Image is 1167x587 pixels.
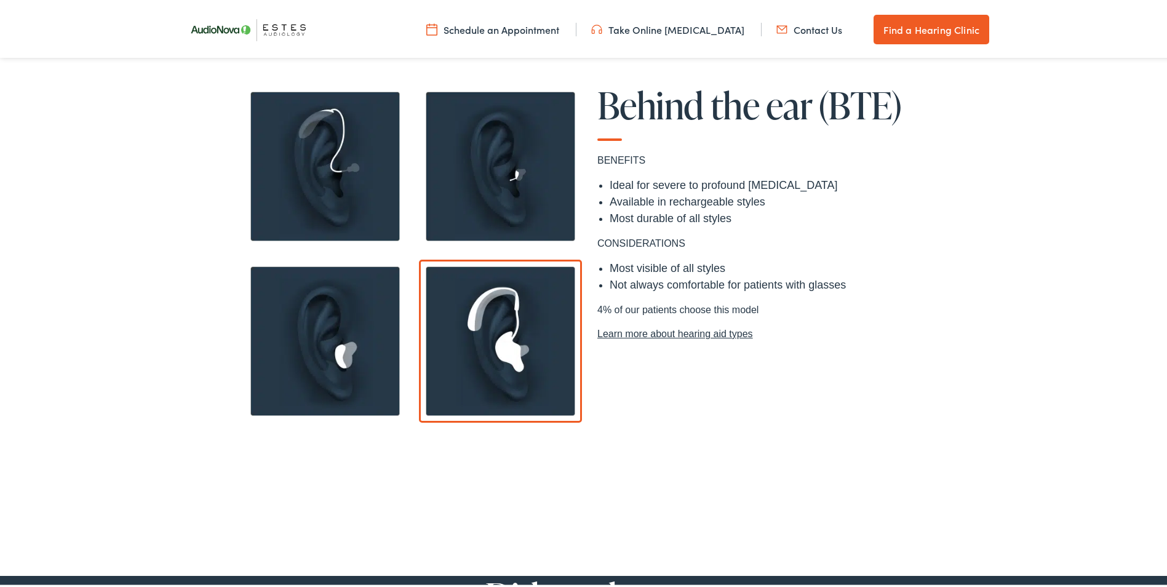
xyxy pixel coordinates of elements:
[776,20,787,34] img: utility icon
[610,191,930,208] li: Available in rechargeable styles
[610,208,930,225] li: Most durable of all styles
[426,20,559,34] a: Schedule an Appointment
[610,258,930,274] li: Most visible of all styles
[597,151,930,166] p: BENEFITS
[591,20,744,34] a: Take Online [MEDICAL_DATA]
[591,20,602,34] img: utility icon
[597,324,930,339] a: Learn more about hearing aid types
[426,20,437,34] img: utility icon
[610,274,930,291] li: Not always comfortable for patients with glasses
[874,12,989,42] a: Find a Hearing Clinic
[776,20,842,34] a: Contact Us
[610,175,930,191] li: Ideal for severe to profound [MEDICAL_DATA]
[597,300,930,339] p: 4% of our patients choose this model
[597,82,930,138] h1: Behind the ear (BTE)
[597,234,930,249] p: CONSIDERATIONS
